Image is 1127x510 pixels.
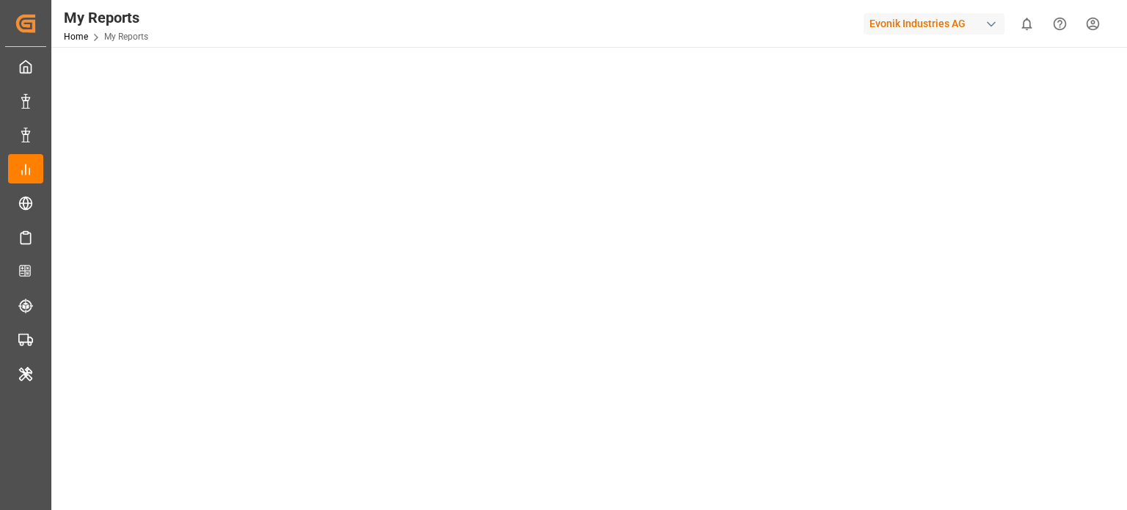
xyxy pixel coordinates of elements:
[64,7,148,29] div: My Reports
[864,13,1004,34] div: Evonik Industries AG
[864,10,1010,37] button: Evonik Industries AG
[1010,7,1043,40] button: show 0 new notifications
[1043,7,1076,40] button: Help Center
[64,32,88,42] a: Home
